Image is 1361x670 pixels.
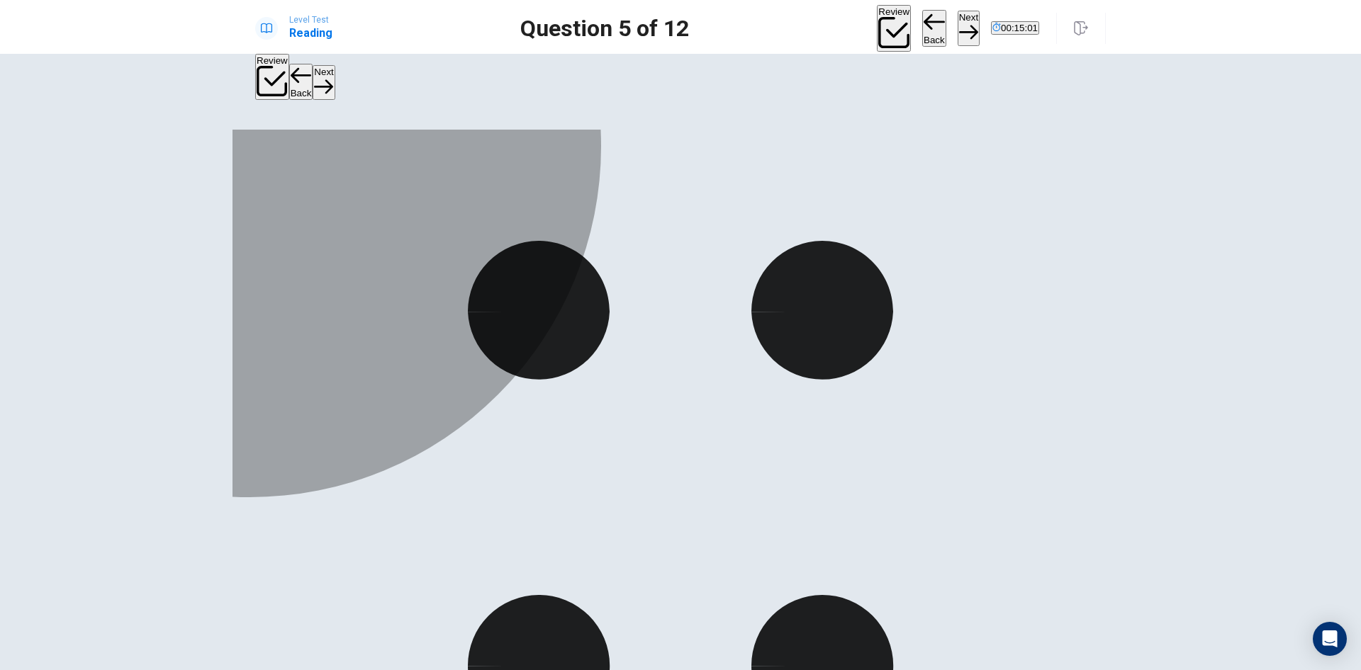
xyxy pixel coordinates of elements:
button: Back [289,64,313,101]
span: Level Test [289,15,332,25]
button: 00:15:01 [991,21,1039,35]
button: Next [313,65,335,100]
button: Review [255,54,289,101]
h1: Reading [289,25,332,42]
button: Back [922,10,946,47]
h1: Question 5 of 12 [520,20,689,37]
div: Open Intercom Messenger [1313,622,1347,656]
button: Review [877,5,911,52]
span: 00:15:01 [1001,23,1038,33]
button: Next [958,11,980,45]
